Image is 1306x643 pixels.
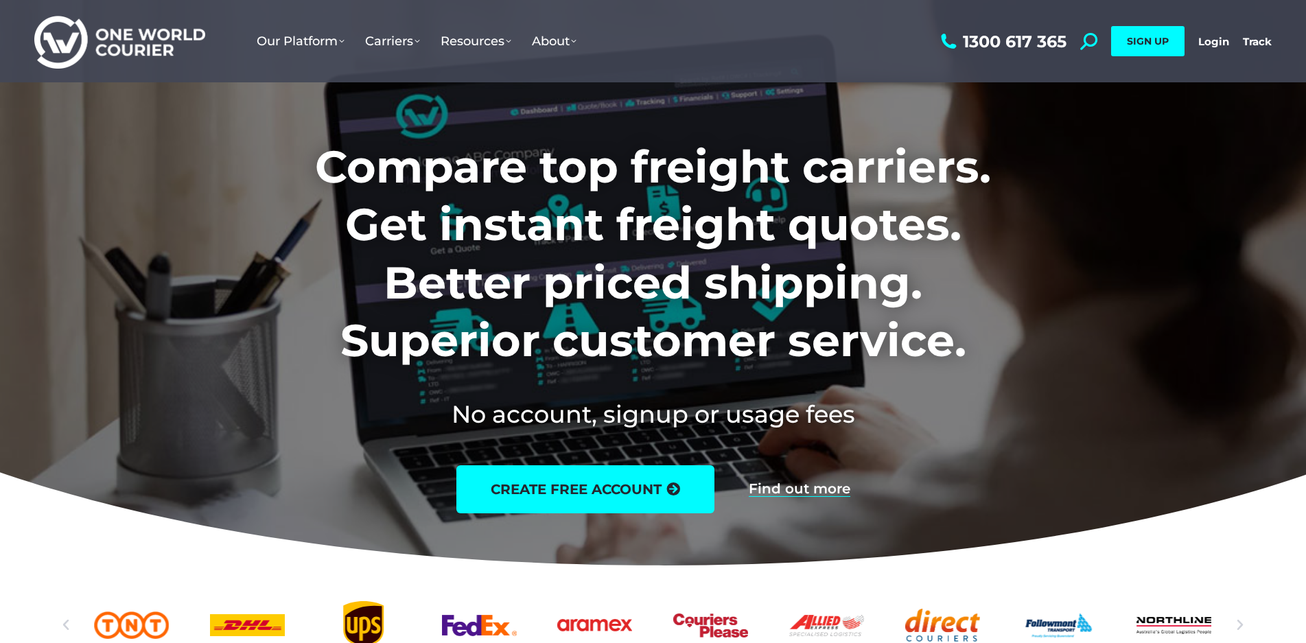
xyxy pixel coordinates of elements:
img: One World Courier [34,14,205,69]
a: 1300 617 365 [937,33,1066,50]
h1: Compare top freight carriers. Get instant freight quotes. Better priced shipping. Superior custom... [224,138,1082,370]
a: create free account [456,465,714,513]
a: Carriers [355,20,430,62]
a: About [522,20,587,62]
a: Login [1198,35,1229,48]
h2: No account, signup or usage fees [224,397,1082,431]
a: Track [1243,35,1272,48]
span: Carriers [365,34,420,49]
a: Resources [430,20,522,62]
span: SIGN UP [1127,35,1169,47]
a: Find out more [749,482,850,497]
a: SIGN UP [1111,26,1185,56]
a: Our Platform [246,20,355,62]
span: Resources [441,34,511,49]
span: About [532,34,576,49]
span: Our Platform [257,34,345,49]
